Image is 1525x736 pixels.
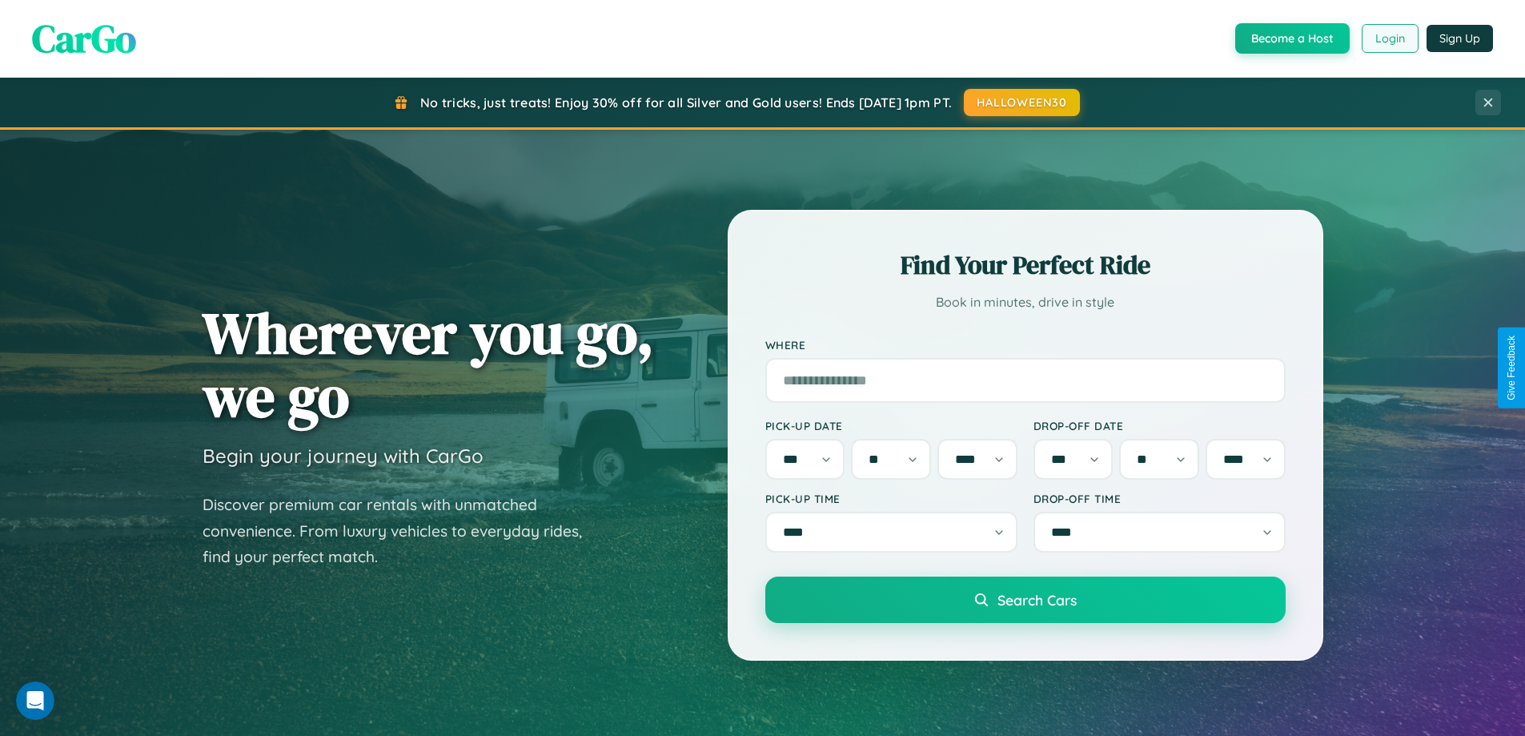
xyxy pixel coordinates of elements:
[997,591,1077,609] span: Search Cars
[1506,336,1517,400] div: Give Feedback
[765,291,1286,314] p: Book in minutes, drive in style
[765,577,1286,623] button: Search Cars
[765,419,1017,432] label: Pick-up Date
[1033,419,1286,432] label: Drop-off Date
[765,247,1286,283] h2: Find Your Perfect Ride
[765,338,1286,352] label: Where
[1235,23,1350,54] button: Become a Host
[964,89,1080,116] button: HALLOWEEN30
[1033,492,1286,505] label: Drop-off Time
[1362,24,1419,53] button: Login
[765,492,1017,505] label: Pick-up Time
[16,682,54,720] iframe: Intercom live chat
[203,301,654,428] h1: Wherever you go, we go
[203,492,603,570] p: Discover premium car rentals with unmatched convenience. From luxury vehicles to everyday rides, ...
[420,95,952,111] span: No tricks, just treats! Enjoy 30% off for all Silver and Gold users! Ends [DATE] 1pm PT.
[32,12,136,65] span: CarGo
[1427,25,1493,52] button: Sign Up
[203,444,484,468] h3: Begin your journey with CarGo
